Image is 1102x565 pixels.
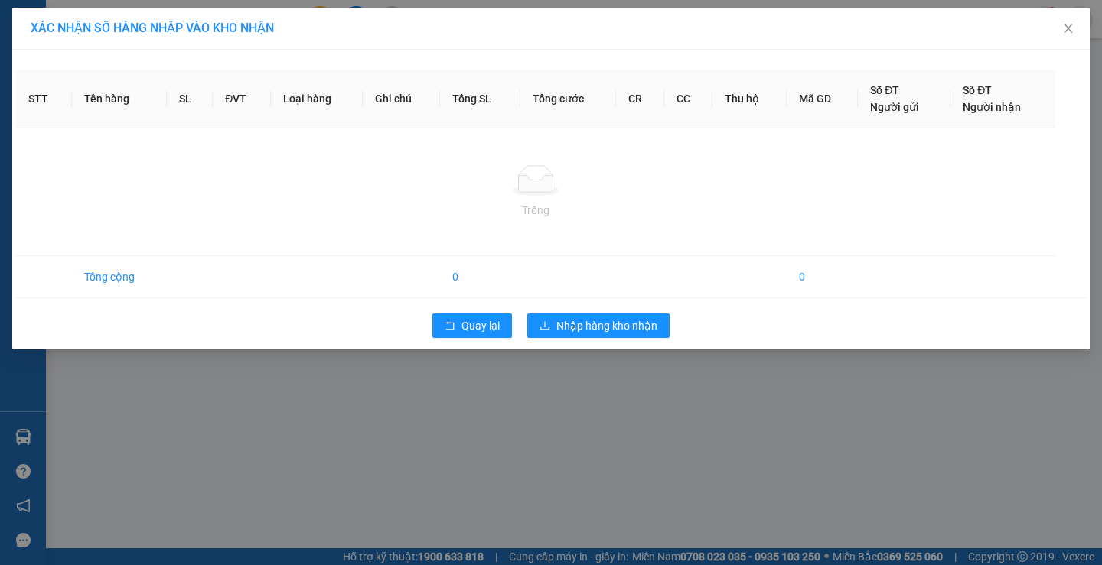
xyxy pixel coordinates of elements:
span: Người gửi [870,101,919,113]
th: Tổng SL [440,70,520,128]
button: downloadNhập hàng kho nhận [527,313,670,338]
th: Tổng cước [520,70,616,128]
span: Người nhận [963,101,1021,113]
th: Thu hộ [712,70,787,128]
span: download [540,320,550,333]
td: Tổng cộng [72,256,167,298]
th: ĐVT [213,70,271,128]
th: Loại hàng [271,70,363,128]
th: Ghi chú [363,70,440,128]
span: Quay lại [461,317,500,334]
button: Close [1047,8,1090,50]
th: CC [664,70,712,128]
div: Trống [28,202,1043,219]
button: rollbackQuay lại [432,313,512,338]
span: Số ĐT [963,84,992,96]
td: 0 [787,256,858,298]
span: Số ĐT [870,84,899,96]
td: 0 [440,256,520,298]
span: rollback [445,320,455,333]
th: SL [167,70,214,128]
th: STT [16,70,72,128]
span: XÁC NHẬN SỐ HÀNG NHẬP VÀO KHO NHẬN [31,21,274,35]
th: Tên hàng [72,70,167,128]
span: close [1062,22,1074,34]
span: Nhập hàng kho nhận [556,317,657,334]
th: Mã GD [787,70,858,128]
th: CR [616,70,664,128]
